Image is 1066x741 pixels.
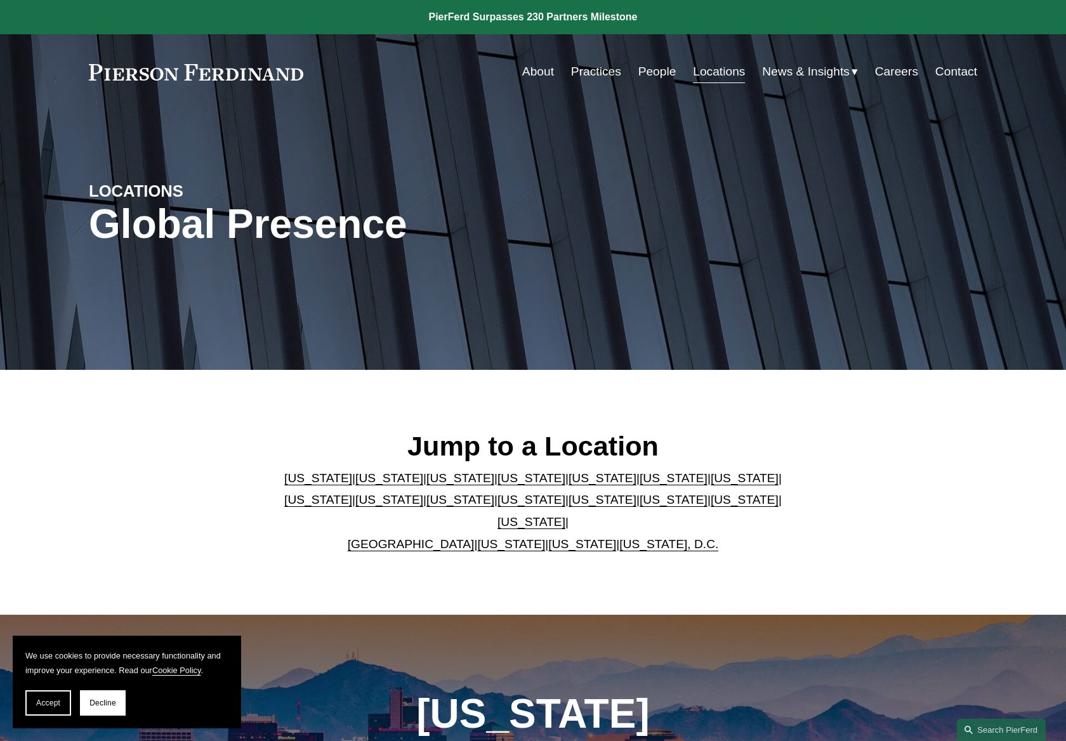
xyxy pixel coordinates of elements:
a: Practices [571,60,621,84]
a: Careers [875,60,918,84]
a: [US_STATE] [640,471,707,485]
span: Decline [89,698,116,707]
a: [US_STATE] [640,493,707,506]
h4: LOCATIONS [89,181,311,201]
span: Accept [36,698,60,707]
a: [US_STATE] [497,515,565,528]
a: [US_STATE] [355,471,423,485]
section: Cookie banner [13,636,241,728]
p: We use cookies to provide necessary functionality and improve your experience. Read our . [25,648,228,678]
a: [GEOGRAPHIC_DATA] [348,537,475,551]
a: [US_STATE] [477,537,545,551]
a: [US_STATE] [426,471,494,485]
a: Search this site [957,719,1046,741]
a: [US_STATE] [548,537,616,551]
p: | | | | | | | | | | | | | | | | | | [274,468,793,555]
a: Locations [693,60,745,84]
a: About [522,60,554,84]
a: [US_STATE] [497,471,565,485]
h1: [US_STATE] [348,691,718,737]
a: [US_STATE] [569,493,636,506]
span: News & Insights [762,61,850,83]
a: [US_STATE] [426,493,494,506]
h1: Global Presence [89,201,681,247]
button: Decline [80,690,126,716]
a: [US_STATE] [569,471,636,485]
a: [US_STATE] [284,493,352,506]
a: Cookie Policy [152,666,201,675]
a: [US_STATE], D.C. [619,537,718,551]
button: Accept [25,690,71,716]
a: [US_STATE] [497,493,565,506]
a: [US_STATE] [711,493,779,506]
h2: Jump to a Location [274,430,793,462]
a: [US_STATE] [355,493,423,506]
a: [US_STATE] [711,471,779,485]
a: People [638,60,676,84]
a: [US_STATE] [284,471,352,485]
a: folder dropdown [762,60,858,84]
a: Contact [935,60,977,84]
